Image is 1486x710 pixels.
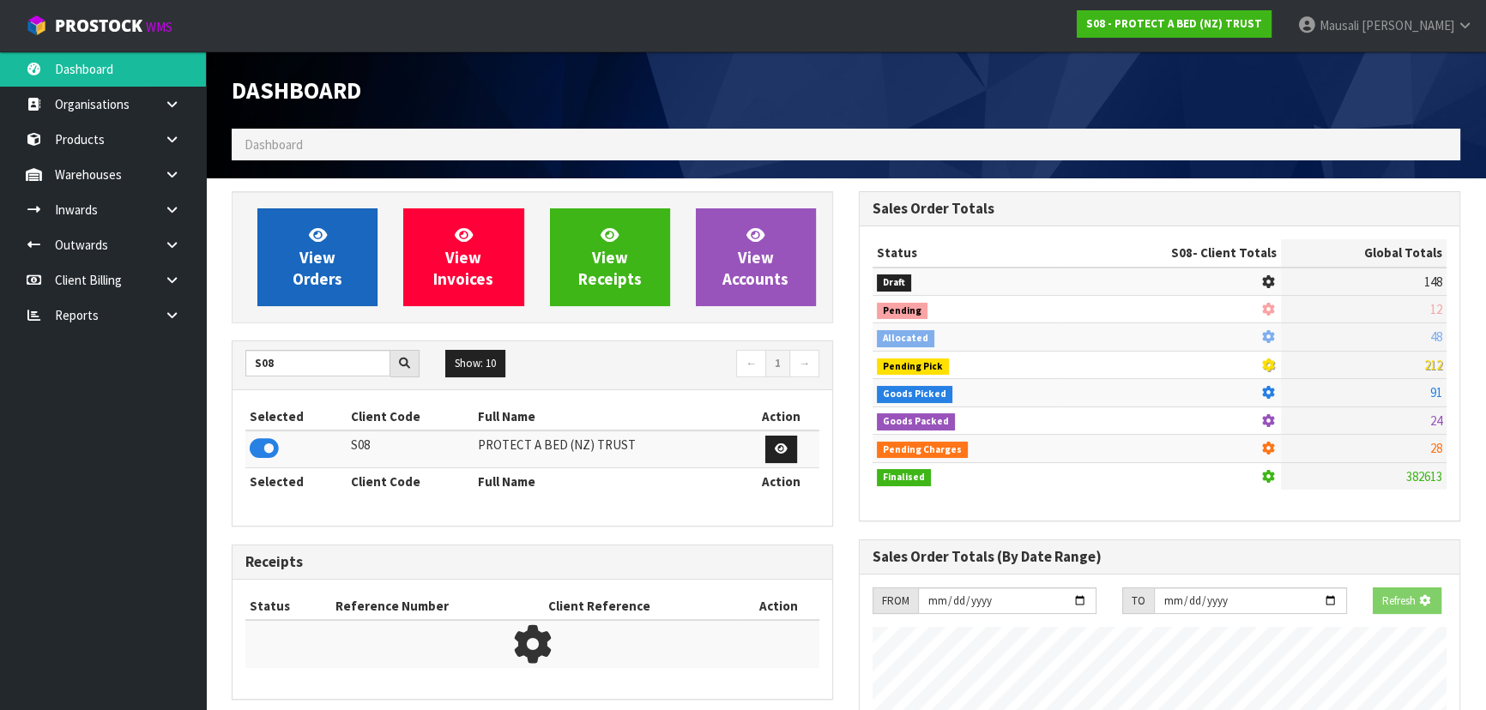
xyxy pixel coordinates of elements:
a: → [789,350,819,377]
a: 1 [765,350,790,377]
th: Full Name [474,467,743,495]
input: Search clients [245,350,390,376]
td: PROTECT A BED (NZ) TRUST [474,430,743,467]
strong: S08 - PROTECT A BED (NZ) TRUST [1086,16,1262,31]
span: ProStock [55,15,142,37]
span: Finalised [877,469,931,486]
th: Client Reference [544,593,737,620]
span: Dashboard [232,75,361,105]
th: - Client Totals [1062,239,1281,267]
h3: Sales Order Totals (By Date Range) [873,549,1447,565]
span: View Accounts [722,225,788,289]
th: Action [743,403,819,430]
a: ← [736,350,766,377]
th: Action [737,593,819,620]
h3: Receipts [245,554,819,570]
a: ViewReceipts [550,208,670,306]
span: 24 [1430,412,1442,429]
span: Allocated [877,330,934,347]
span: 28 [1430,440,1442,456]
span: Goods Picked [877,386,952,403]
span: View Invoices [433,225,493,289]
img: cube-alt.png [26,15,47,36]
span: View Orders [293,225,342,289]
span: 48 [1430,328,1442,345]
span: 148 [1424,274,1442,290]
span: Goods Packed [877,413,955,430]
nav: Page navigation [546,350,820,380]
span: S08 [1171,244,1193,261]
div: FROM [873,587,918,615]
th: Status [873,239,1062,267]
span: Pending Charges [877,442,968,459]
span: Mausali [1320,17,1359,33]
th: Global Totals [1281,239,1447,267]
span: Pending [877,303,927,320]
th: Selected [245,467,347,495]
button: Refresh [1373,587,1441,615]
th: Reference Number [331,593,544,620]
small: WMS [146,19,172,35]
a: ViewInvoices [403,208,523,306]
span: 382613 [1406,468,1442,484]
a: S08 - PROTECT A BED (NZ) TRUST [1077,10,1272,38]
span: Pending Pick [877,358,949,376]
div: TO [1122,587,1154,615]
a: ViewAccounts [696,208,816,306]
span: 212 [1424,357,1442,373]
span: [PERSON_NAME] [1362,17,1454,33]
th: Full Name [474,403,743,430]
th: Selected [245,403,347,430]
button: Show: 10 [445,350,505,377]
h3: Sales Order Totals [873,201,1447,217]
span: Dashboard [245,136,303,153]
th: Client Code [347,467,473,495]
span: 12 [1430,301,1442,317]
th: Status [245,593,331,620]
td: S08 [347,430,473,467]
span: View Receipts [578,225,642,289]
th: Client Code [347,403,473,430]
span: Draft [877,274,911,292]
a: ViewOrders [257,208,378,306]
th: Action [743,467,819,495]
span: 91 [1430,384,1442,400]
